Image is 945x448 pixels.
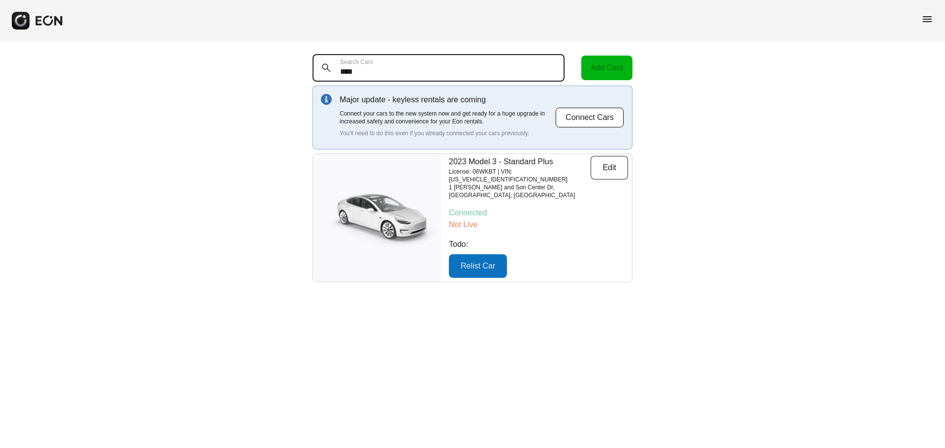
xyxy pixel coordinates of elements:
[449,168,591,183] p: License: 06WKBT | VIN: [US_VEHICLE_IDENTIFICATION_NUMBER]
[449,239,628,250] p: Todo:
[340,129,555,137] p: You'll need to do this even if you already connected your cars previously.
[340,110,555,125] p: Connect your cars to the new system now and get ready for a huge upgrade in increased safety and ...
[321,94,332,105] img: info
[449,207,628,219] p: Connected
[340,58,373,66] label: Search Cars
[921,13,933,25] span: menu
[340,94,555,106] p: Major update - keyless rentals are coming
[449,183,591,199] p: 1 [PERSON_NAME] and Son Center Dr, [GEOGRAPHIC_DATA], [GEOGRAPHIC_DATA]
[313,186,441,250] img: car
[449,254,507,278] button: Relist Car
[449,219,628,231] p: Not Live
[555,107,624,128] button: Connect Cars
[449,156,591,168] p: 2023 Model 3 - Standard Plus
[591,156,628,179] button: Edit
